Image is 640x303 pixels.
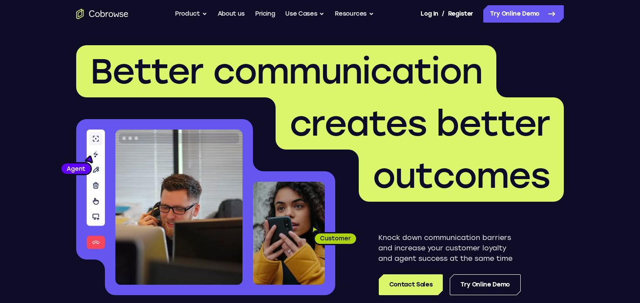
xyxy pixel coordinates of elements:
[373,155,550,196] span: outcomes
[90,50,482,92] span: Better communication
[448,5,473,23] a: Register
[483,5,564,23] a: Try Online Demo
[76,9,128,19] a: Go to the home page
[290,103,550,144] span: creates better
[378,233,521,264] p: Knock down communication barriers and increase your customer loyalty and agent success at the sam...
[379,274,443,295] a: Contact Sales
[335,5,374,23] button: Resources
[115,130,243,285] img: A customer support agent talking on the phone
[421,5,438,23] a: Log In
[450,274,521,295] a: Try Online Demo
[218,5,245,23] a: About us
[285,5,324,23] button: Use Cases
[253,182,325,285] img: A customer holding their phone
[175,5,207,23] button: Product
[255,5,275,23] a: Pricing
[442,9,445,19] span: /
